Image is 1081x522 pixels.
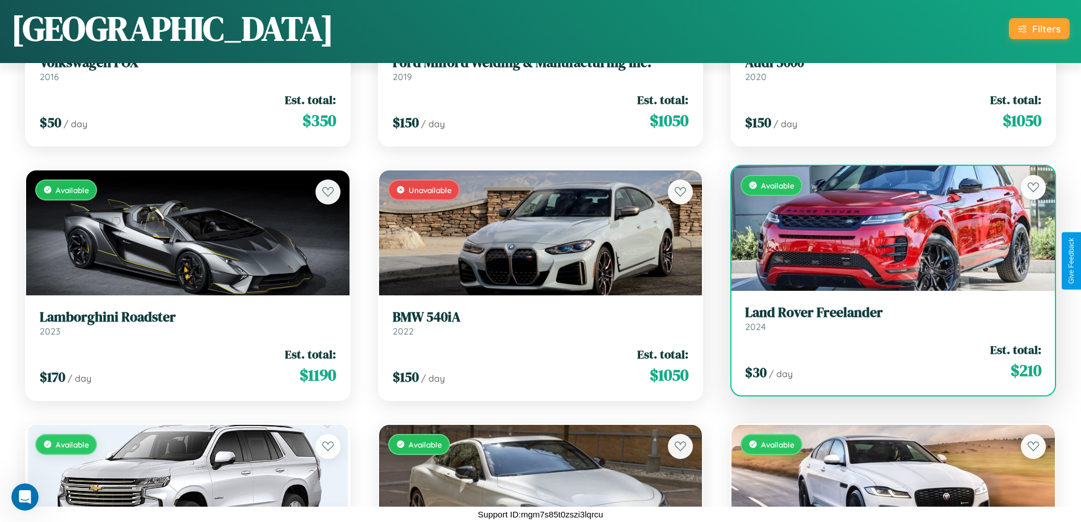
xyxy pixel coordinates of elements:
[761,181,794,190] span: Available
[650,364,688,386] span: $ 1050
[745,71,767,82] span: 2020
[1067,238,1075,284] div: Give Feedback
[990,91,1041,108] span: Est. total:
[68,373,91,384] span: / day
[393,309,689,337] a: BMW 540iA2022
[56,440,89,449] span: Available
[40,113,61,132] span: $ 50
[11,5,334,52] h1: [GEOGRAPHIC_DATA]
[285,346,336,362] span: Est. total:
[285,91,336,108] span: Est. total:
[773,118,797,130] span: / day
[409,185,452,195] span: Unavailable
[421,118,445,130] span: / day
[56,185,89,195] span: Available
[769,368,793,379] span: / day
[745,55,1041,71] h3: Audi 5000
[64,118,87,130] span: / day
[393,55,689,82] a: Ford Milford Welding & Manufacturing Inc.2019
[637,91,688,108] span: Est. total:
[745,304,1041,321] h3: Land Rover Freelander
[478,507,603,522] p: Support ID: mgm7s85t0zszi3lqrcu
[393,55,689,71] h3: Ford Milford Welding & Manufacturing Inc.
[393,113,419,132] span: $ 150
[637,346,688,362] span: Est. total:
[393,368,419,386] span: $ 150
[1011,359,1041,382] span: $ 210
[990,341,1041,358] span: Est. total:
[745,55,1041,82] a: Audi 50002020
[745,363,767,382] span: $ 30
[393,325,414,337] span: 2022
[300,364,336,386] span: $ 1190
[393,71,412,82] span: 2019
[40,71,59,82] span: 2016
[40,325,60,337] span: 2023
[650,109,688,132] span: $ 1050
[302,109,336,132] span: $ 350
[40,309,336,325] h3: Lamborghini Roadster
[1003,109,1041,132] span: $ 1050
[745,304,1041,332] a: Land Rover Freelander2024
[11,483,39,511] iframe: Intercom live chat
[1032,23,1061,35] div: Filters
[421,373,445,384] span: / day
[40,368,65,386] span: $ 170
[745,321,766,332] span: 2024
[393,309,689,325] h3: BMW 540iA
[409,440,442,449] span: Available
[40,309,336,337] a: Lamborghini Roadster2023
[745,113,771,132] span: $ 150
[1009,18,1070,39] button: Filters
[40,55,336,82] a: Volkswagen FOX2016
[761,440,794,449] span: Available
[40,55,336,71] h3: Volkswagen FOX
